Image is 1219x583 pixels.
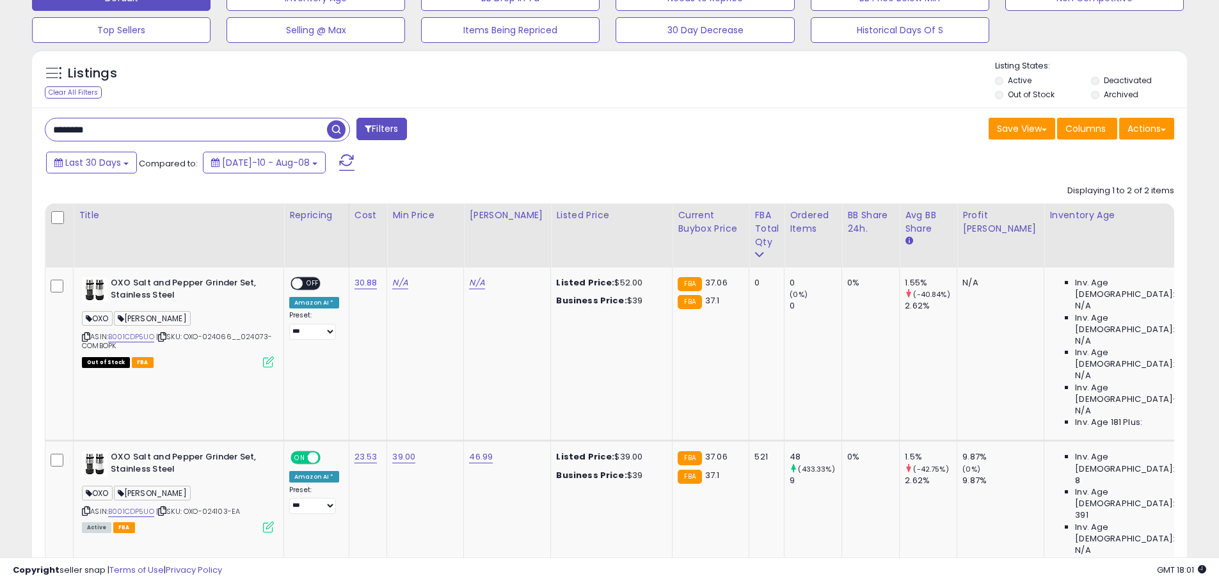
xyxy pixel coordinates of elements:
[469,209,545,222] div: [PERSON_NAME]
[356,118,406,140] button: Filters
[68,65,117,83] h5: Listings
[962,451,1044,463] div: 9.87%
[355,276,378,289] a: 30.88
[678,470,701,484] small: FBA
[45,86,102,99] div: Clear All Filters
[790,300,841,312] div: 0
[705,451,728,463] span: 37.06
[289,209,344,222] div: Repricing
[1075,509,1088,521] span: 391
[1075,335,1090,347] span: N/A
[905,475,957,486] div: 2.62%
[13,564,222,577] div: seller snap | |
[678,277,701,291] small: FBA
[1157,564,1206,576] span: 2025-09-8 18:01 GMT
[1075,382,1192,405] span: Inv. Age [DEMOGRAPHIC_DATA]-180:
[556,470,662,481] div: $39
[1075,556,1192,579] span: Inv. Age [DEMOGRAPHIC_DATA]-180:
[790,289,808,299] small: (0%)
[556,209,667,222] div: Listed Price
[1075,347,1192,370] span: Inv. Age [DEMOGRAPHIC_DATA]:
[82,331,272,351] span: | SKU: OXO-024066__024073-COMBOPK
[913,289,950,299] small: (-40.84%)
[1075,522,1192,545] span: Inv. Age [DEMOGRAPHIC_DATA]:
[678,209,744,236] div: Current Buybox Price
[79,209,278,222] div: Title
[1075,545,1090,556] span: N/A
[1075,370,1090,381] span: N/A
[355,451,378,463] a: 23.53
[82,451,108,477] img: 41otSu50FEL._SL40_.jpg
[905,300,957,312] div: 2.62%
[111,451,266,478] b: OXO Salt and Pepper Grinder Set, Stainless Steel
[705,276,728,289] span: 37.06
[905,451,957,463] div: 1.5%
[556,276,614,289] b: Listed Price:
[1065,122,1106,135] span: Columns
[905,209,952,236] div: Avg BB Share
[962,277,1034,289] div: N/A
[203,152,326,173] button: [DATE]-10 - Aug-08
[678,451,701,465] small: FBA
[705,294,720,307] span: 37.1
[1104,89,1138,100] label: Archived
[995,60,1187,72] p: Listing States:
[289,297,339,308] div: Amazon AI *
[754,451,774,463] div: 521
[82,311,113,326] span: OXO
[139,157,198,170] span: Compared to:
[1075,417,1142,428] span: Inv. Age 181 Plus:
[790,451,841,463] div: 48
[1075,277,1192,300] span: Inv. Age [DEMOGRAPHIC_DATA]:
[1075,405,1090,417] span: N/A
[289,471,339,483] div: Amazon AI *
[65,156,121,169] span: Last 30 Days
[790,475,841,486] div: 9
[556,451,662,463] div: $39.00
[556,277,662,289] div: $52.00
[227,17,405,43] button: Selling @ Max
[156,506,240,516] span: | SKU: OXO-024103-EA
[1075,451,1192,474] span: Inv. Age [DEMOGRAPHIC_DATA]:
[469,276,484,289] a: N/A
[790,277,841,289] div: 0
[790,209,836,236] div: Ordered Items
[798,464,834,474] small: (433.33%)
[13,564,60,576] strong: Copyright
[962,464,980,474] small: (0%)
[905,236,912,247] small: Avg BB Share.
[847,209,894,236] div: BB Share 24h.
[109,564,164,576] a: Terms of Use
[32,17,211,43] button: Top Sellers
[989,118,1055,140] button: Save View
[132,357,154,368] span: FBA
[962,475,1044,486] div: 9.87%
[355,209,382,222] div: Cost
[1075,300,1090,312] span: N/A
[113,522,135,533] span: FBA
[1104,75,1152,86] label: Deactivated
[1049,209,1197,222] div: Inventory Age
[111,277,266,304] b: OXO Salt and Pepper Grinder Set, Stainless Steel
[46,152,137,173] button: Last 30 Days
[319,452,339,463] span: OFF
[289,486,339,515] div: Preset:
[556,295,662,307] div: $39
[1057,118,1117,140] button: Columns
[1075,475,1080,486] span: 8
[905,277,957,289] div: 1.55%
[847,277,889,289] div: 0%
[962,209,1039,236] div: Profit [PERSON_NAME]
[469,451,493,463] a: 46.99
[108,331,154,342] a: B001CDP5UO
[392,451,415,463] a: 39.00
[1067,185,1174,197] div: Displaying 1 to 2 of 2 items
[1008,89,1055,100] label: Out of Stock
[82,277,274,366] div: ASIN:
[82,277,108,303] img: 41otSu50FEL._SL40_.jpg
[166,564,222,576] a: Privacy Policy
[1075,312,1192,335] span: Inv. Age [DEMOGRAPHIC_DATA]:
[114,486,191,500] span: [PERSON_NAME]
[82,522,111,533] span: All listings currently available for purchase on Amazon
[1008,75,1032,86] label: Active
